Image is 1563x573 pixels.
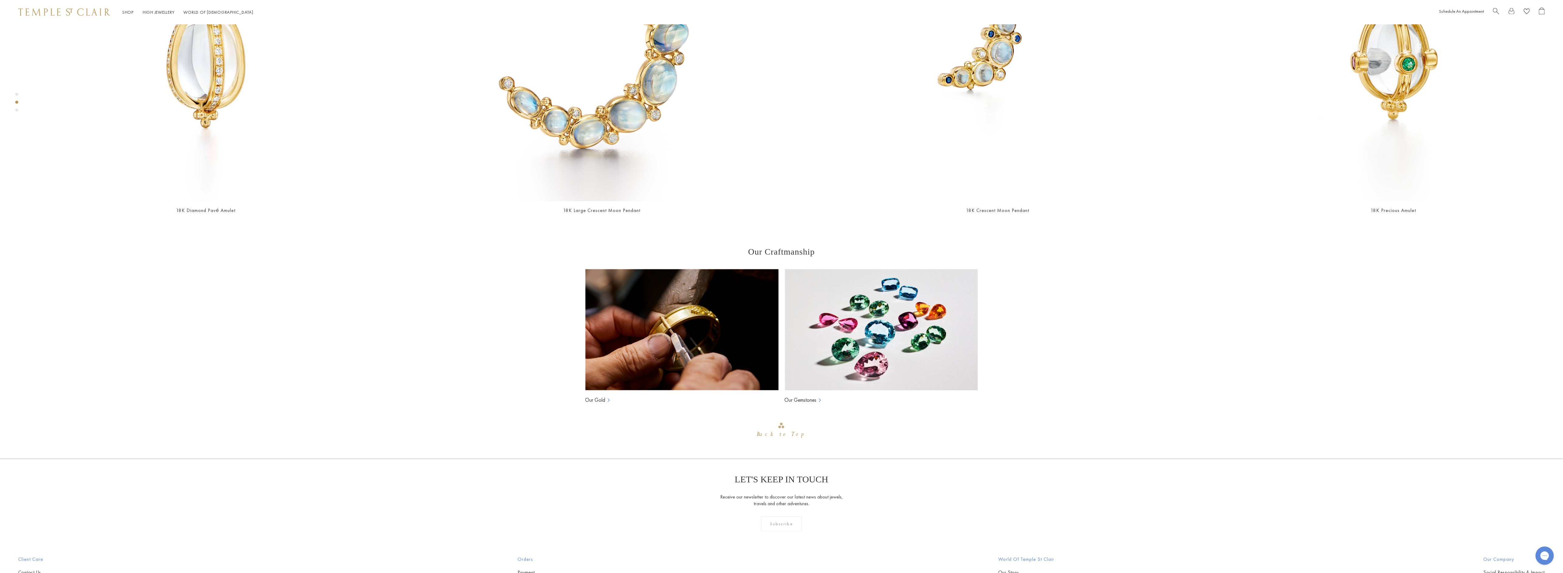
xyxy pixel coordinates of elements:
h2: Client Care [18,556,88,563]
a: View Wishlist [1524,8,1530,17]
a: Schedule An Appointment [1439,9,1484,14]
img: Temple St. Clair [18,9,110,16]
a: Our Gold [585,397,605,404]
nav: Main navigation [122,9,253,16]
a: ShopShop [122,9,134,15]
a: 18K Crescent Moon Pendant [966,207,1029,214]
p: LET'S KEEP IN TOUCH [735,474,828,485]
div: Go to top [757,422,806,440]
p: Receive our newsletter to discover our latest news about jewels, travels and other adventures. [720,494,843,507]
iframe: Gorgias live chat messenger [1533,544,1557,567]
img: Ball Chains [785,269,978,391]
a: High JewelleryHigh Jewellery [143,9,175,15]
a: World of [DEMOGRAPHIC_DATA]World of [DEMOGRAPHIC_DATA] [184,9,253,15]
a: Open Shopping Bag [1539,8,1545,17]
a: Search [1493,8,1499,17]
h2: World of Temple St Clair [998,556,1054,563]
a: Our Gemstones [785,397,817,404]
div: Back to Top [757,429,806,440]
h3: Our Craftmanship [585,247,978,257]
h2: Orders [518,556,569,563]
img: Ball Chains [585,269,779,391]
div: Subscribe [761,516,802,532]
a: 18K Diamond Pavé Amulet [176,207,235,214]
a: 18K Large Crescent Moon Pendant [563,207,640,214]
a: 18K Precious Amulet [1371,207,1416,214]
h2: Our Company [1484,556,1545,563]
